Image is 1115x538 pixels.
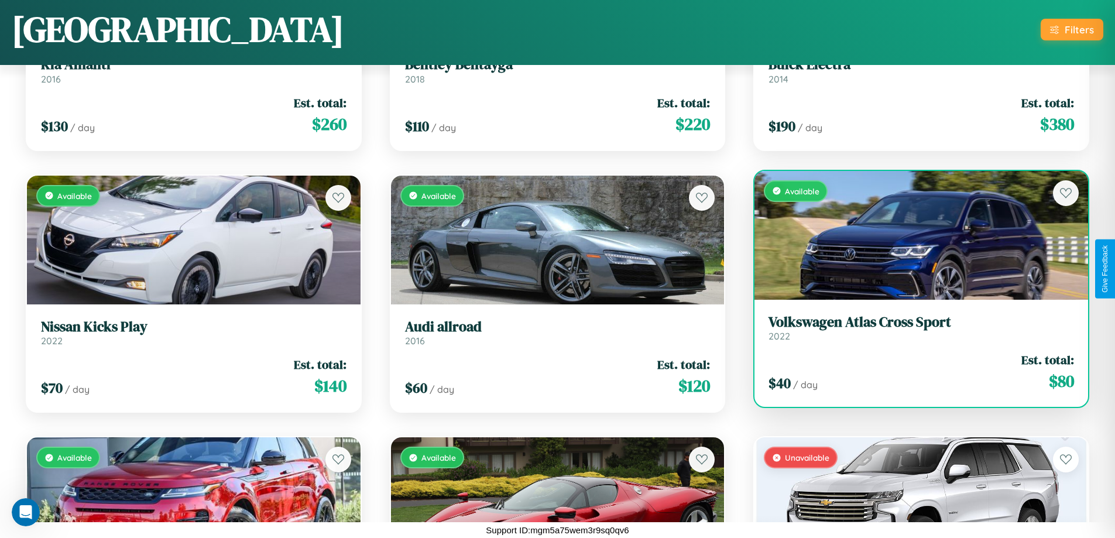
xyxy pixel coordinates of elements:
[769,116,795,136] span: $ 190
[294,356,346,373] span: Est. total:
[430,383,454,395] span: / day
[769,330,790,342] span: 2022
[314,374,346,397] span: $ 140
[41,378,63,397] span: $ 70
[798,122,822,133] span: / day
[405,335,425,347] span: 2016
[405,56,711,85] a: Bentley Bentayga2018
[41,335,63,347] span: 2022
[405,378,427,397] span: $ 60
[421,453,456,462] span: Available
[657,356,710,373] span: Est. total:
[57,453,92,462] span: Available
[294,94,346,111] span: Est. total:
[486,522,629,538] p: Support ID: mgm5a75wem3r9sq0qv6
[1065,23,1094,36] div: Filters
[1049,369,1074,393] span: $ 80
[1040,112,1074,136] span: $ 380
[657,94,710,111] span: Est. total:
[769,73,788,85] span: 2014
[41,56,346,85] a: Kia Amanti2016
[65,383,90,395] span: / day
[675,112,710,136] span: $ 220
[12,5,344,53] h1: [GEOGRAPHIC_DATA]
[41,318,346,347] a: Nissan Kicks Play2022
[769,314,1074,342] a: Volkswagen Atlas Cross Sport2022
[57,191,92,201] span: Available
[769,314,1074,331] h3: Volkswagen Atlas Cross Sport
[41,116,68,136] span: $ 130
[41,318,346,335] h3: Nissan Kicks Play
[793,379,818,390] span: / day
[405,56,711,73] h3: Bentley Bentayga
[769,373,791,393] span: $ 40
[1041,19,1103,40] button: Filters
[431,122,456,133] span: / day
[1021,94,1074,111] span: Est. total:
[41,73,61,85] span: 2016
[41,56,346,73] h3: Kia Amanti
[1021,351,1074,368] span: Est. total:
[1101,245,1109,293] div: Give Feedback
[421,191,456,201] span: Available
[70,122,95,133] span: / day
[312,112,346,136] span: $ 260
[769,56,1074,85] a: Buick Electra2014
[678,374,710,397] span: $ 120
[785,453,829,462] span: Unavailable
[405,116,429,136] span: $ 110
[12,498,40,526] iframe: Intercom live chat
[785,186,819,196] span: Available
[405,318,711,347] a: Audi allroad2016
[405,318,711,335] h3: Audi allroad
[405,73,425,85] span: 2018
[769,56,1074,73] h3: Buick Electra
